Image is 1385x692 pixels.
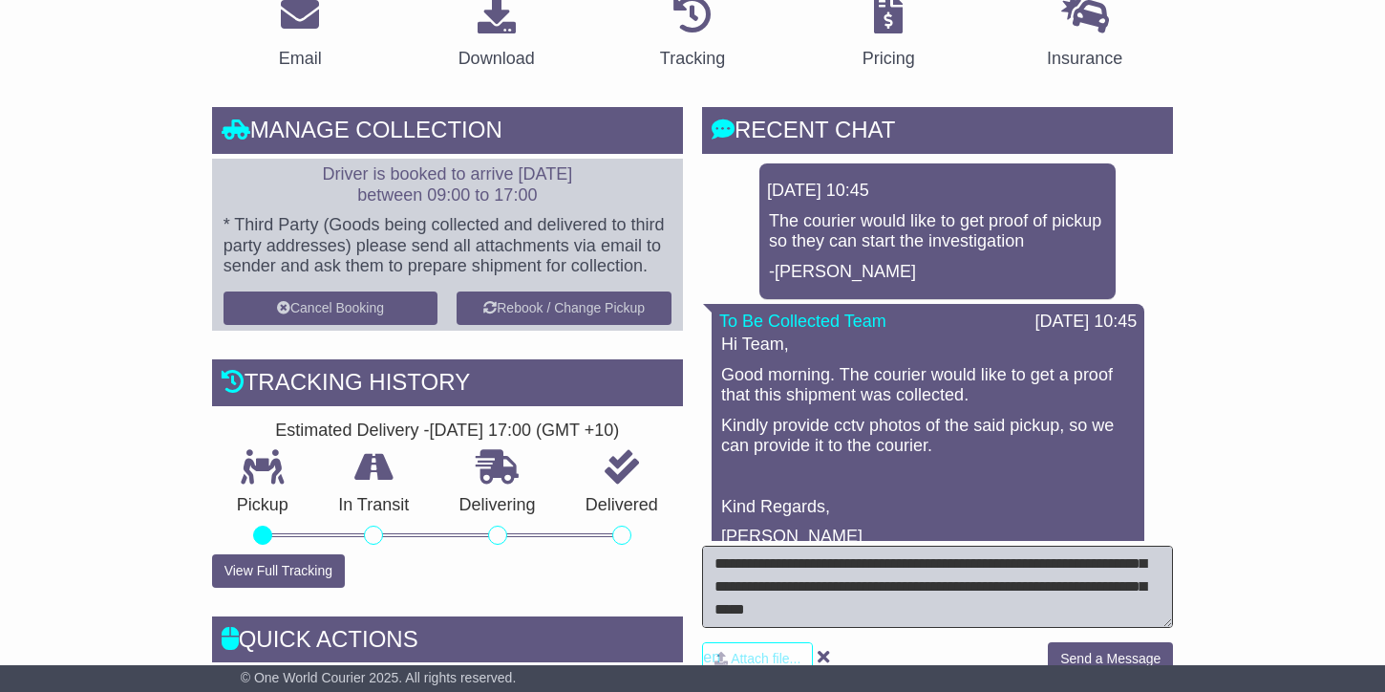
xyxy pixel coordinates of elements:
[212,421,683,442] div: Estimated Delivery -
[212,359,683,411] div: Tracking history
[1047,46,1122,72] div: Insurance
[224,164,671,205] p: Driver is booked to arrive [DATE] between 09:00 to 17:00
[660,46,725,72] div: Tracking
[863,46,915,72] div: Pricing
[721,335,1135,356] p: Hi Team,
[719,312,886,331] a: To Be Collected Team
[721,416,1135,457] p: Kindly provide cctv photos of the said pickup, so we can provide it to the courier.
[429,421,619,442] div: [DATE] 17:00 (GMT +10)
[767,181,1108,202] div: [DATE] 10:45
[769,211,1106,252] p: The courier would like to get proof of pickup so they can start the investigation
[457,292,671,325] button: Rebook / Change Pickup
[1048,642,1173,676] button: Send a Message
[224,215,671,277] p: * Third Party (Goods being collected and delivered to third party addresses) please send all atta...
[721,527,1135,548] p: [PERSON_NAME]
[721,497,1135,518] p: Kind Regards,
[212,107,683,159] div: Manage collection
[313,495,434,516] p: In Transit
[769,262,1106,283] p: -[PERSON_NAME]
[212,495,313,516] p: Pickup
[702,107,1173,159] div: RECENT CHAT
[279,46,322,72] div: Email
[224,292,438,325] button: Cancel Booking
[212,616,683,668] div: Quick Actions
[458,46,535,72] div: Download
[434,495,560,516] p: Delivering
[241,670,517,685] span: © One World Courier 2025. All rights reserved.
[721,365,1135,406] p: Good morning. The courier would like to get a proof that this shipment was collected.
[212,554,345,588] button: View Full Tracking
[561,495,683,516] p: Delivered
[1035,312,1138,333] div: [DATE] 10:45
